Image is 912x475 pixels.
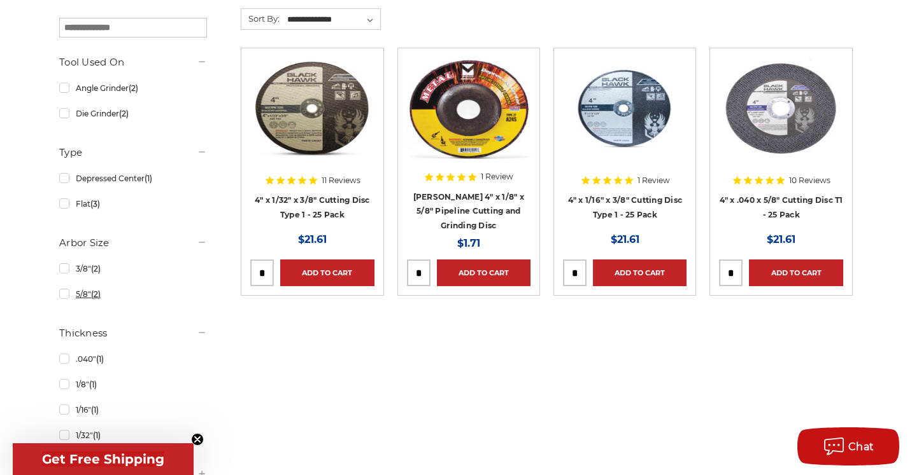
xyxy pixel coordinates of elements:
h5: Arbor Size [59,235,207,251]
a: 4 inch cut off wheel for angle grinder [719,57,843,220]
span: (1) [145,174,152,183]
a: .040" [59,348,207,370]
a: Flat [59,193,207,215]
img: 4" x 1/16" x 3/8" Cutting Disc [563,57,687,159]
span: Get Free Shipping [42,451,164,467]
span: (1) [91,405,99,415]
span: $21.61 [611,233,639,245]
a: Add to Cart [437,259,531,286]
span: $21.61 [298,233,327,245]
h5: Tool Used On [59,55,207,70]
a: Angle Grinder [59,77,207,99]
span: (2) [91,289,101,299]
a: Mercer 4" x 1/8" x 5/8 Cutting and Light Grinding Wheel [407,57,531,220]
select: Sort By: [285,10,380,29]
span: (1) [93,430,101,440]
a: Die Grinder [59,102,207,125]
a: Add to Cart [593,259,687,286]
a: 1/8" [59,373,207,396]
h5: Type [59,145,207,160]
span: (1) [96,354,104,364]
span: (2) [119,109,129,118]
a: 3/8" [59,258,207,280]
span: Chat [848,441,874,453]
button: Close teaser [191,433,204,446]
span: $1.71 [457,237,480,249]
a: 4" x 1/16" x 3/8" Cutting Disc [563,57,687,220]
a: 1/32" [59,424,207,446]
a: Add to Cart [749,259,843,286]
span: (2) [129,83,138,93]
span: (1) [89,380,97,389]
button: Chat [797,427,899,465]
span: (3) [90,199,100,209]
a: 1/16" [59,399,207,421]
img: 4" x 1/32" x 3/8" Cutting Disc [250,57,374,159]
div: Get Free ShippingClose teaser [13,443,194,475]
a: 4" x 1/32" x 3/8" Cutting Disc [250,57,374,220]
a: Add to Cart [280,259,374,286]
a: [PERSON_NAME] 4" x 1/8" x 5/8" Pipeline Cutting and Grinding Disc [413,192,524,230]
a: 5/8" [59,283,207,305]
h5: Thickness [59,326,207,341]
span: $21.61 [767,233,795,245]
span: (2) [91,264,101,273]
img: 4 inch cut off wheel for angle grinder [719,57,843,159]
img: Mercer 4" x 1/8" x 5/8 Cutting and Light Grinding Wheel [407,57,531,159]
a: Depressed Center [59,167,207,189]
label: Sort By: [241,9,280,28]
